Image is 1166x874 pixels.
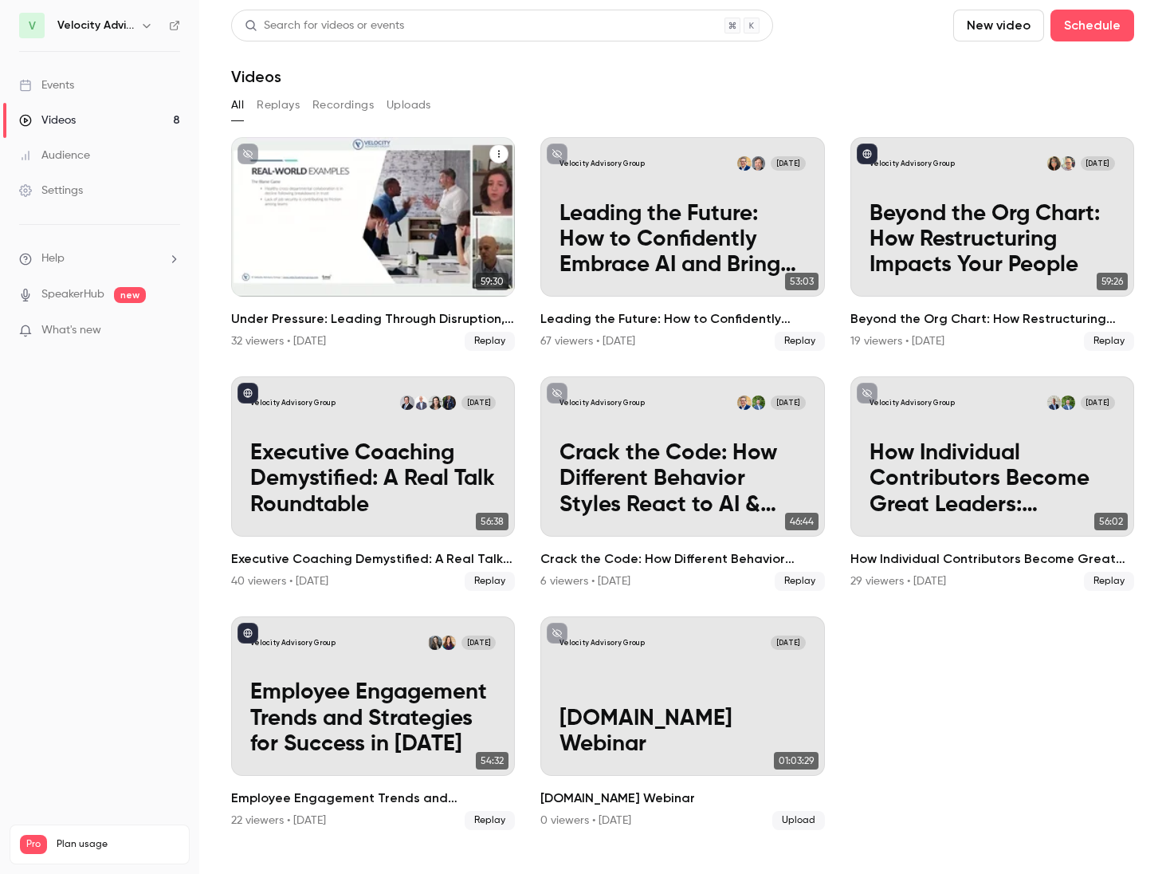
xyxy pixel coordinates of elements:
div: Settings [19,183,83,199]
img: Dr. James Smith, Jr. [442,396,456,410]
span: Replay [1084,332,1134,351]
h2: Leading the Future: How to Confidently Embrace AI and Bring Your Team Along [540,309,824,329]
a: Velocity Advisory Group[DATE][DOMAIN_NAME] Webinar01:03:29[DOMAIN_NAME] Webinar0 viewers • [DATE]... [540,616,824,830]
h2: [DOMAIN_NAME] Webinar [540,789,824,808]
span: [DATE] [461,396,496,410]
img: David Schlosser [1061,156,1075,171]
button: Replays [257,93,300,118]
img: Bob Weinhold [414,396,429,410]
a: SpeakerHub [41,286,104,303]
h1: Videos [231,67,281,86]
a: Velocity Advisory GroupDr. James Smith, Jr.Tricia SeitzBob WeinholdAndy Glab[DATE]Executive Coach... [231,376,515,590]
h6: Velocity Advisory Group [57,18,134,33]
span: 59:30 [476,273,508,290]
a: 59:30Under Pressure: Leading Through Disruption, Overload, and Change32 viewers • [DATE]Replay [231,137,515,351]
span: Help [41,250,65,267]
p: Crack the Code: How Different Behavior Styles React to AI & Change [559,440,805,518]
button: unpublished [547,623,567,644]
iframe: Noticeable Trigger [161,324,180,338]
h2: Executive Coaching Demystified: A Real Talk Roundtable [231,549,515,569]
p: Velocity Advisory Group [559,398,645,407]
span: Replay [775,332,825,351]
img: Andy Glab [400,396,414,410]
button: unpublished [238,144,258,164]
span: Replay [465,332,515,351]
img: Ryan Payne [1061,396,1075,410]
li: Employee Engagement Trends and Strategies for Success in 2025 [231,616,515,830]
span: 59:26 [1097,273,1128,290]
li: help-dropdown-opener [19,250,180,267]
span: [DATE] [771,396,805,410]
h2: Employee Engagement Trends and Strategies for Success in [DATE] [231,789,515,808]
li: HR.com Webinar [540,616,824,830]
button: New video [953,10,1044,41]
span: [DATE] [771,156,805,171]
div: Videos [19,112,76,128]
section: Videos [231,10,1134,864]
img: Dan Silvert [737,156,752,171]
div: 22 viewers • [DATE] [231,813,326,829]
li: Crack the Code: How Different Behavior Styles React to AI & Change [540,376,824,590]
button: published [857,144,877,164]
div: 6 viewers • [DATE] [540,573,630,589]
img: Joe Witte [1047,396,1062,410]
span: [DATE] [461,636,496,650]
p: Velocity Advisory Group [870,159,955,168]
a: Velocity Advisory GroupAbbie MoodAmanda Nichols[DATE]Employee Engagement Trends and Strategies fo... [231,616,515,830]
span: [DATE] [771,636,805,650]
span: [DATE] [1081,396,1115,410]
a: Velocity Advisory GroupRyan PayneJoe Witte[DATE]How Individual Contributors Become Great Leaders:... [850,376,1134,590]
p: How Individual Contributors Become Great Leaders: Empowering New Managers for Success [870,440,1115,518]
img: Amanda Nichols [428,636,442,650]
p: Beyond the Org Chart: How Restructuring Impacts Your People [870,201,1115,278]
li: How Individual Contributors Become Great Leaders: Empowering New Managers for Success [850,376,1134,590]
img: Dan Silvert [737,396,752,410]
a: Velocity Advisory GroupRyan PayneDan Silvert[DATE]Crack the Code: How Different Behavior Styles R... [540,376,824,590]
span: Replay [1084,572,1134,591]
li: Executive Coaching Demystified: A Real Talk Roundtable [231,376,515,590]
span: [DATE] [1081,156,1115,171]
div: 67 viewers • [DATE] [540,333,635,349]
div: 32 viewers • [DATE] [231,333,326,349]
div: 19 viewers • [DATE] [850,333,944,349]
h2: Crack the Code: How Different Behavior Styles React to AI & Change [540,549,824,569]
span: V [29,18,36,34]
span: What's new [41,322,101,339]
span: Replay [465,572,515,591]
p: Leading the Future: How to Confidently Embrace AI and Bring Your Team Along [559,201,805,278]
p: Velocity Advisory Group [250,638,336,648]
li: Beyond the Org Chart: How Restructuring Impacts Your People [850,137,1134,351]
span: 56:38 [476,513,508,530]
a: Velocity Advisory GroupWes BoggsDan Silvert[DATE]Leading the Future: How to Confidently Embrace A... [540,137,824,351]
button: Uploads [387,93,431,118]
h2: Under Pressure: Leading Through Disruption, Overload, and Change [231,309,515,329]
h2: How Individual Contributors Become Great Leaders: Empowering New Managers for Success [850,549,1134,569]
div: 40 viewers • [DATE] [231,573,328,589]
p: Velocity Advisory Group [559,638,645,648]
div: Search for videos or events [245,18,404,34]
h2: Beyond the Org Chart: How Restructuring Impacts Your People [850,309,1134,329]
p: Executive Coaching Demystified: A Real Talk Roundtable [250,440,496,518]
button: unpublished [547,144,567,164]
p: [DOMAIN_NAME] Webinar [559,706,805,758]
span: Pro [20,835,47,854]
button: All [231,93,244,118]
span: 53:03 [785,273,819,290]
img: Ryan Payne [752,396,766,410]
span: 54:32 [476,752,508,770]
div: 0 viewers • [DATE] [540,813,631,829]
img: Wes Boggs [752,156,766,171]
div: Audience [19,148,90,163]
p: Velocity Advisory Group [250,398,336,407]
img: Tricia Seitz [428,396,442,410]
div: 29 viewers • [DATE] [850,573,946,589]
button: unpublished [547,383,567,404]
p: Velocity Advisory Group [559,159,645,168]
div: Events [19,77,74,93]
p: Velocity Advisory Group [870,398,955,407]
button: Recordings [312,93,374,118]
span: Replay [775,572,825,591]
span: Replay [465,811,515,830]
span: 01:03:29 [774,752,819,770]
li: Leading the Future: How to Confidently Embrace AI and Bring Your Team Along [540,137,824,351]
